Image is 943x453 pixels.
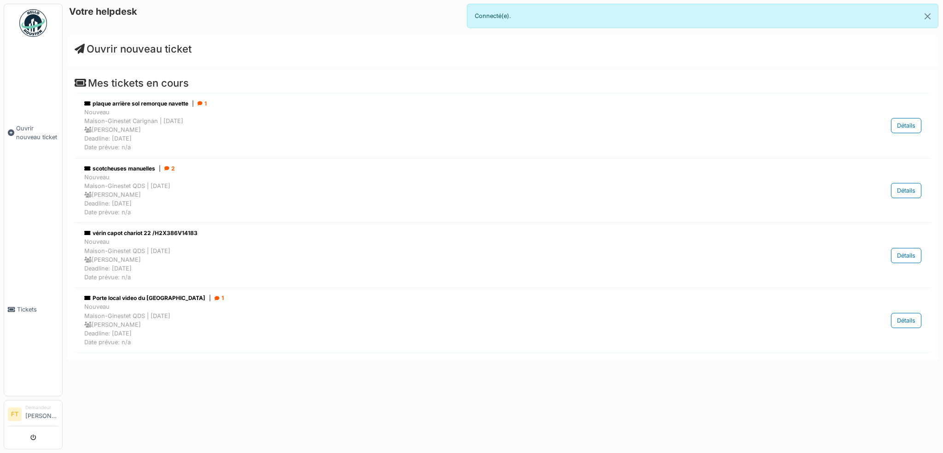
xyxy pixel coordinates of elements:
[84,108,802,152] div: Nouveau Maison-Ginestet Carignan | [DATE] [PERSON_NAME] Deadline: [DATE] Date prévue: n/a
[84,294,802,302] div: Porte local video du [GEOGRAPHIC_DATA]
[84,165,802,173] div: scotcheuses manuelles
[25,404,58,424] li: [PERSON_NAME]
[82,162,924,219] a: scotcheuses manuelles| 2 NouveauMaison-Ginestet QDS | [DATE] [PERSON_NAME]Deadline: [DATE]Date pr...
[891,183,921,198] div: Détails
[84,229,802,237] div: vérin capot chariot 22 /H2X386V14183
[82,227,924,284] a: vérin capot chariot 22 /H2X386V14183 NouveauMaison-Ginestet QDS | [DATE] [PERSON_NAME]Deadline: [...
[75,43,192,55] a: Ouvrir nouveau ticket
[75,77,931,89] h4: Mes tickets en cours
[159,165,161,173] span: |
[82,292,924,349] a: Porte local video du [GEOGRAPHIC_DATA]| 1 NouveauMaison-Ginestet QDS | [DATE] [PERSON_NAME]Deadli...
[917,4,938,29] button: Close
[164,165,175,173] div: 2
[4,42,62,224] a: Ouvrir nouveau ticket
[192,100,194,108] span: |
[198,100,207,108] div: 1
[25,404,58,411] div: Demandeur
[891,313,921,328] div: Détails
[84,302,802,347] div: Nouveau Maison-Ginestet QDS | [DATE] [PERSON_NAME] Deadline: [DATE] Date prévue: n/a
[84,100,802,108] div: plaque arrière sol remorque navette
[891,248,921,263] div: Détails
[16,124,58,141] span: Ouvrir nouveau ticket
[17,305,58,314] span: Tickets
[8,404,58,426] a: FT Demandeur[PERSON_NAME]
[69,6,137,17] h6: Votre helpdesk
[215,294,224,302] div: 1
[209,294,211,302] span: |
[4,224,62,396] a: Tickets
[19,9,47,37] img: Badge_color-CXgf-gQk.svg
[84,173,802,217] div: Nouveau Maison-Ginestet QDS | [DATE] [PERSON_NAME] Deadline: [DATE] Date prévue: n/a
[84,237,802,282] div: Nouveau Maison-Ginestet QDS | [DATE] [PERSON_NAME] Deadline: [DATE] Date prévue: n/a
[467,4,938,28] div: Connecté(e).
[891,118,921,133] div: Détails
[82,97,924,154] a: plaque arrière sol remorque navette| 1 NouveauMaison-Ginestet Carignan | [DATE] [PERSON_NAME]Dead...
[8,407,22,421] li: FT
